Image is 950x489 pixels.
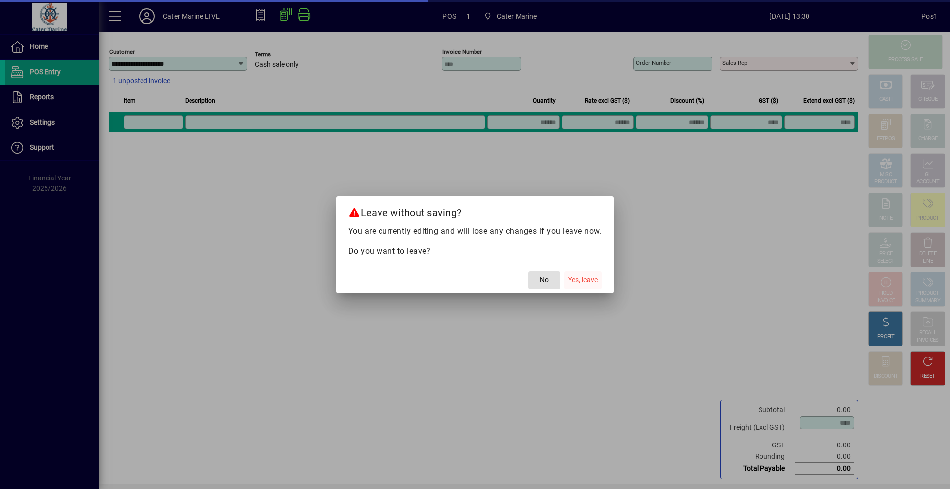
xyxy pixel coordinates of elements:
p: You are currently editing and will lose any changes if you leave now. [348,225,602,237]
button: No [528,271,560,289]
button: Yes, leave [564,271,602,289]
p: Do you want to leave? [348,245,602,257]
h2: Leave without saving? [336,196,614,225]
span: Yes, leave [568,275,598,285]
span: No [540,275,549,285]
